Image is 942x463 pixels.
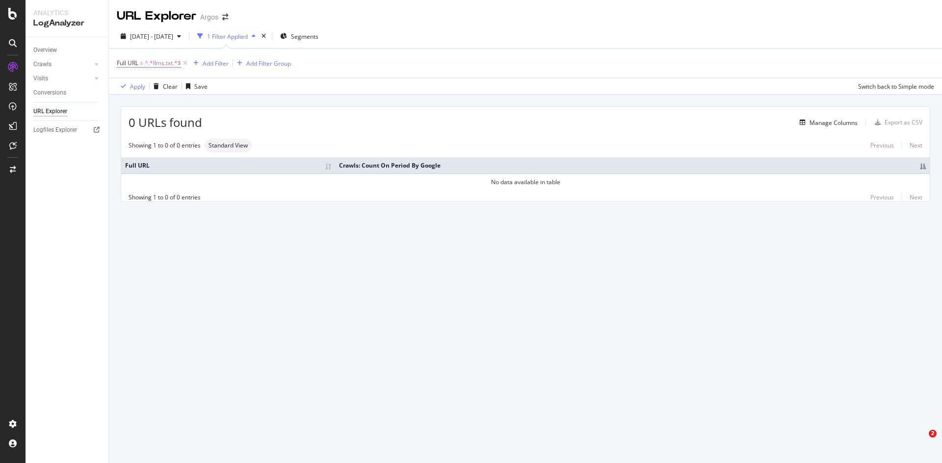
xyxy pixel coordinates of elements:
[33,125,102,135] a: Logfiles Explorer
[117,28,185,44] button: [DATE] - [DATE]
[246,59,291,68] div: Add Filter Group
[121,157,335,173] th: Full URL: activate to sort column ascending
[33,88,102,98] a: Conversions
[117,59,138,67] span: Full URL
[194,82,208,91] div: Save
[33,73,92,84] a: Visits
[203,59,229,68] div: Add Filter
[207,32,248,41] div: 1 Filter Applied
[33,106,67,117] div: URL Explorer
[33,125,77,135] div: Logfiles Explorer
[130,32,173,41] span: [DATE] - [DATE]
[291,32,318,41] span: Segments
[189,57,229,69] button: Add Filter
[129,114,202,131] span: 0 URLs found
[33,88,66,98] div: Conversions
[121,173,930,190] td: No data available in table
[129,193,201,201] div: Showing 1 to 0 of 0 entries
[33,8,101,18] div: Analytics
[145,56,181,70] span: ^.*llms.txt.*$
[33,106,102,117] a: URL Explorer
[796,117,858,128] button: Manage Columns
[33,59,92,70] a: Crawls
[854,78,934,94] button: Switch back to Simple mode
[129,141,201,149] div: Showing 1 to 0 of 0 entries
[117,78,145,94] button: Apply
[810,119,858,127] div: Manage Columns
[885,118,922,126] div: Export as CSV
[150,78,178,94] button: Clear
[858,82,934,91] div: Switch back to Simple mode
[130,82,145,91] div: Apply
[276,28,322,44] button: Segments
[205,139,252,152] div: neutral label
[163,82,178,91] div: Clear
[140,59,143,67] span: =
[233,57,291,69] button: Add Filter Group
[929,430,937,438] span: 2
[909,430,932,453] iframe: Intercom live chat
[209,143,248,148] span: Standard View
[260,31,268,41] div: times
[33,45,57,55] div: Overview
[335,157,930,173] th: Crawls: Count On Period By Google: activate to sort column descending
[222,14,228,21] div: arrow-right-arrow-left
[33,18,101,29] div: LogAnalyzer
[193,28,260,44] button: 1 Filter Applied
[117,8,196,24] div: URL Explorer
[33,45,102,55] a: Overview
[182,78,208,94] button: Save
[200,12,218,22] div: Argos
[33,73,48,84] div: Visits
[33,59,52,70] div: Crawls
[871,115,922,130] button: Export as CSV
